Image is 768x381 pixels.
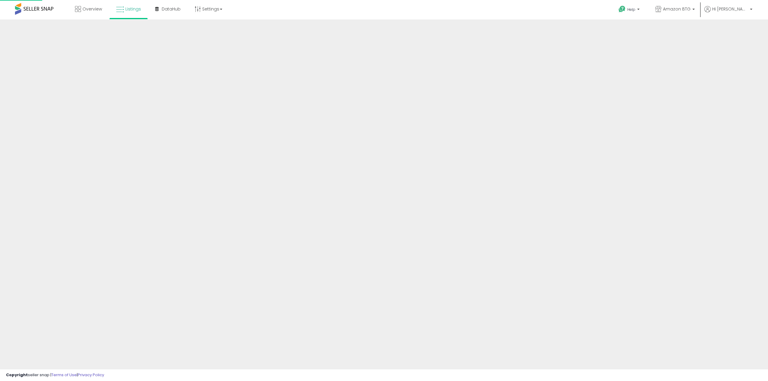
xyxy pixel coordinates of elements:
[712,6,748,12] span: Hi [PERSON_NAME]
[82,6,102,12] span: Overview
[614,1,646,19] a: Help
[627,7,635,12] span: Help
[704,6,752,19] a: Hi [PERSON_NAME]
[663,6,691,12] span: Amazon BTG
[162,6,181,12] span: DataHub
[125,6,141,12] span: Listings
[618,5,626,13] i: Get Help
